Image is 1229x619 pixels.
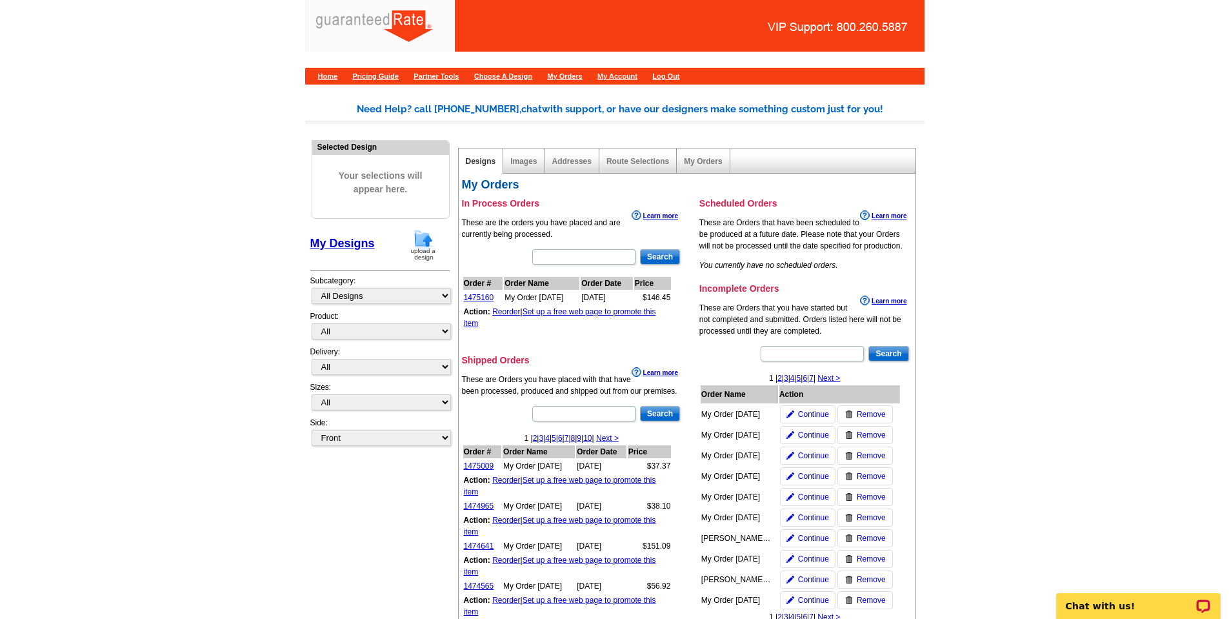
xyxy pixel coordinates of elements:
[492,516,520,525] a: Reorder
[699,261,838,270] em: You currently have no scheduled orders.
[628,540,672,553] td: $151.09
[628,445,672,458] th: Price
[464,556,656,576] a: Set up a free web page to promote this item
[701,450,772,462] div: My Order [DATE]
[652,72,679,80] a: Log Out
[786,493,794,501] img: pencil-icon.gif
[464,502,494,511] a: 1474965
[597,72,637,80] a: My Account
[845,472,853,480] img: trashcan-icon.gif
[798,512,829,523] span: Continue
[817,374,840,383] a: Next >
[310,237,375,250] a: My Designs
[466,157,496,166] a: Designs
[503,460,575,472] td: My Order [DATE]
[803,374,807,383] a: 6
[310,275,450,310] div: Subcategory:
[701,471,772,482] div: My Order [DATE]
[860,296,906,306] a: Learn more
[521,103,542,115] span: chat
[503,540,575,553] td: My Order [DATE]
[845,514,853,522] img: trashcan-icon.gif
[581,291,633,304] td: [DATE]
[462,217,682,240] p: These are the orders you have placed and are currently being processed.
[777,374,782,383] a: 2
[857,491,886,503] span: Remove
[798,533,829,544] span: Continue
[462,198,682,209] h3: In Process Orders
[845,534,853,542] img: trashcan-icon.gif
[504,277,579,290] th: Order Name
[684,157,722,166] a: My Orders
[464,293,494,302] a: 1475160
[699,302,910,337] p: These are Orders that you have started but not completed and submitted. Orders listed here will n...
[464,476,490,485] b: Action:
[310,381,450,417] div: Sizes:
[539,434,543,443] a: 3
[565,434,569,443] a: 7
[463,305,672,330] td: |
[504,291,579,304] td: My Order [DATE]
[857,409,886,420] span: Remove
[798,450,829,462] span: Continue
[699,217,910,252] p: These are Orders that have been scheduled to be produced at a future date. Please note that your ...
[786,576,794,583] img: pencil-icon.gif
[790,374,795,383] a: 4
[322,156,439,209] span: Your selections will appear here.
[492,307,520,316] a: Reorder
[357,102,924,117] div: Need Help? call [PHONE_NUMBER], with support, or have our designers make something custom just fo...
[606,157,669,166] a: Route Selections
[701,553,772,565] div: My Order [DATE]
[576,540,626,553] td: [DATE]
[809,374,814,383] a: 7
[474,72,532,80] a: Choose A Design
[860,210,906,221] a: Learn more
[845,411,853,418] img: trashcan-icon.gif
[464,307,490,316] b: Action:
[463,514,672,538] td: |
[503,500,575,512] td: My Order [DATE]
[310,346,450,381] div: Delivery:
[701,594,772,606] div: My Order [DATE]
[857,471,886,482] span: Remove
[798,429,829,441] span: Continue
[463,474,672,498] td: |
[798,594,829,606] span: Continue
[628,500,672,512] td: $38.10
[786,534,794,542] img: pencil-icon.gif
[552,157,592,166] a: Addresses
[462,354,682,366] h3: Shipped Orders
[857,450,886,462] span: Remove
[503,580,575,593] td: My Order [DATE]
[464,476,656,496] a: Set up a free web page to promote this item
[786,596,794,604] img: pencil-icon.gif
[798,574,829,585] span: Continue
[779,385,901,403] th: Action
[464,582,494,591] a: 1474565
[464,307,656,328] a: Set up a free web page to promote this item
[701,429,772,441] div: My Order [DATE]
[463,445,501,458] th: Order #
[581,277,633,290] th: Order Date
[352,72,399,80] a: Pricing Guide
[780,529,835,547] a: Continue
[701,512,772,523] div: My Order [DATE]
[786,472,794,480] img: pencil-icon.gif
[798,471,829,482] span: Continue
[857,429,886,441] span: Remove
[577,434,581,443] a: 9
[492,476,520,485] a: Reorder
[640,406,680,421] input: Search
[576,445,626,458] th: Order Date
[310,310,450,346] div: Product:
[780,509,835,527] a: Continue
[780,426,835,444] a: Continue
[798,553,829,565] span: Continue
[845,452,853,460] img: trashcan-icon.gif
[857,533,886,544] span: Remove
[464,516,490,525] b: Action:
[845,596,853,604] img: trashcan-icon.gif
[857,594,886,606] span: Remove
[312,141,449,153] div: Selected Design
